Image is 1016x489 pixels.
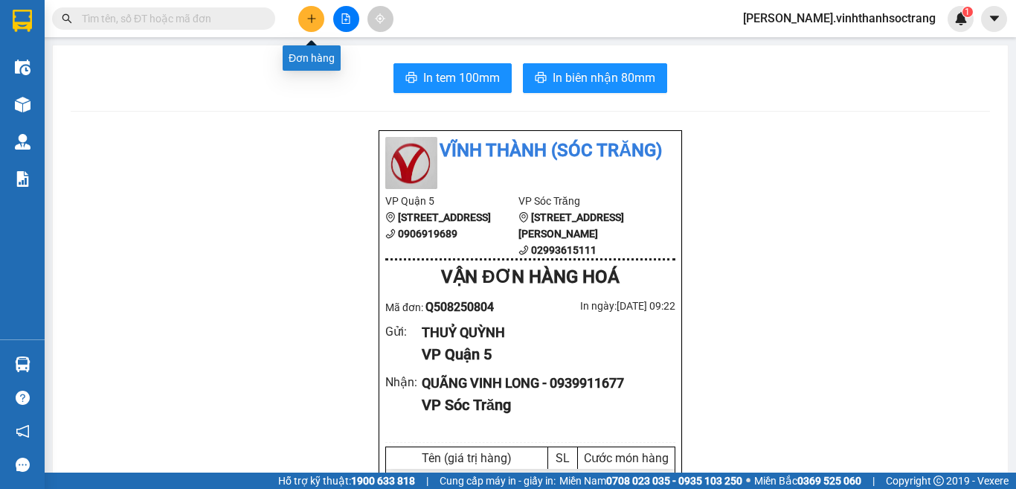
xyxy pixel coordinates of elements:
span: search [62,13,72,24]
li: VP Quận 5 [7,80,103,97]
span: In tem 100mm [423,68,500,87]
div: QUÃNG VINH LONG - 0939911677 [422,373,663,394]
span: environment [7,100,18,110]
span: environment [103,100,113,110]
span: Miền Nam [559,473,742,489]
span: phone [385,228,396,239]
span: environment [518,212,529,223]
span: Hỗ trợ kỹ thuật: [278,473,415,489]
div: Mã đơn: [385,298,530,316]
span: aim [375,13,385,24]
img: logo.jpg [7,7,60,60]
span: Q508250804 [425,300,494,314]
img: warehouse-icon [15,134,30,150]
span: | [872,473,875,489]
span: In biên nhận 80mm [553,68,655,87]
div: VP Quận 5 [422,343,663,366]
span: [PERSON_NAME].vinhthanhsoctrang [731,9,948,28]
li: Vĩnh Thành (Sóc Trăng) [7,7,216,63]
div: Cước món hàng [582,451,671,465]
span: plus [306,13,317,24]
div: VP Sóc Trăng [422,394,663,417]
div: Gửi : [385,322,422,341]
div: VẬN ĐƠN HÀNG HOÁ [385,263,675,292]
span: printer [405,71,417,86]
button: printerIn tem 100mm [393,63,512,93]
li: VP Quận 5 [385,193,518,209]
button: plus [298,6,324,32]
img: solution-icon [15,171,30,187]
span: notification [16,424,30,438]
span: message [16,458,30,472]
span: file-add [341,13,351,24]
span: ⚪️ [746,478,750,484]
img: icon-new-feature [954,12,968,25]
li: VP Sóc Trăng [103,80,198,97]
strong: 0708 023 035 - 0935 103 250 [606,475,742,487]
img: warehouse-icon [15,60,30,75]
img: logo.jpg [385,137,437,189]
button: printerIn biên nhận 80mm [523,63,667,93]
input: Tìm tên, số ĐT hoặc mã đơn [82,10,257,27]
li: VP Sóc Trăng [518,193,652,209]
b: [STREET_ADDRESS] [398,211,491,223]
span: environment [385,212,396,223]
b: [STREET_ADDRESS][PERSON_NAME] [518,211,624,240]
button: caret-down [981,6,1007,32]
span: phone [518,245,529,255]
strong: 1900 633 818 [351,475,415,487]
button: aim [367,6,393,32]
span: caret-down [988,12,1001,25]
div: Đơn hàng [283,45,341,71]
button: file-add [333,6,359,32]
span: Cung cấp máy in - giấy in: [440,473,556,489]
b: 0906919689 [398,228,457,240]
div: SL [552,451,573,465]
strong: 0369 525 060 [797,475,861,487]
span: question-circle [16,391,30,405]
img: logo-vxr [13,10,32,32]
div: THUỶ QUỲNH [422,322,663,343]
b: 02993615111 [531,244,597,256]
sup: 1 [962,7,973,17]
div: Tên (giá trị hàng) [390,451,544,465]
li: Vĩnh Thành (Sóc Trăng) [385,137,675,165]
div: Nhận : [385,373,422,391]
span: 1 [965,7,970,17]
div: In ngày: [DATE] 09:22 [530,298,675,314]
span: copyright [933,476,944,486]
span: | [426,473,428,489]
img: warehouse-icon [15,357,30,372]
img: warehouse-icon [15,97,30,112]
span: Miền Bắc [754,473,861,489]
span: printer [535,71,547,86]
